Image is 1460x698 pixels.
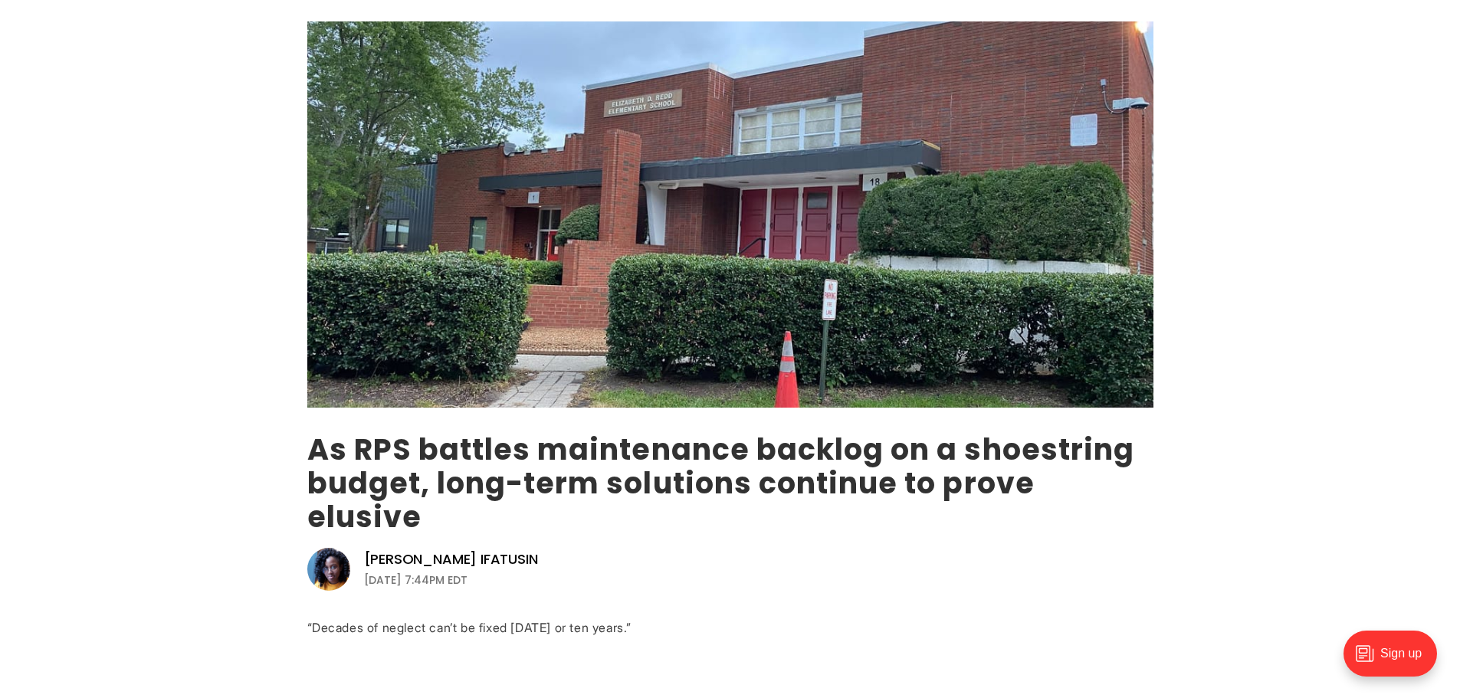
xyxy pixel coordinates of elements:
[364,550,538,569] a: [PERSON_NAME] Ifatusin
[364,571,468,589] time: [DATE] 7:44PM EDT
[307,548,350,591] img: Victoria A. Ifatusin
[307,620,1153,636] div: “Decades of neglect can’t be fixed [DATE] or ten years.”
[1330,623,1460,698] iframe: portal-trigger
[307,429,1135,537] a: As RPS battles maintenance backlog on a shoestring budget, long-term solutions continue to prove ...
